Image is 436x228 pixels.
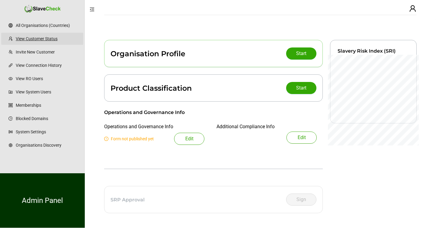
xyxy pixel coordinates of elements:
span: Start [296,84,306,92]
a: All Organisations (Countries) [16,19,78,31]
div: Operations and Governance Info [104,123,173,130]
button: Edit [174,133,204,145]
span: menu-fold [90,7,94,12]
span: exclamation-circle [104,137,108,141]
a: Blocked Domains [16,112,78,125]
div: Additional Compliance Info [216,123,275,130]
span: Edit [298,134,306,141]
div: Slavery Risk Index (SRI) [338,47,409,55]
span: Edit [185,135,193,142]
a: Organisations Discovery [16,139,78,151]
a: View RO Users [16,73,78,85]
button: Start [286,82,316,94]
span: user [409,5,416,12]
a: Memberships [16,99,78,111]
span: Form not published yet [104,136,154,141]
div: Product Classification [111,84,192,93]
div: Operations and Governance Info [104,109,317,116]
span: Start [296,50,306,57]
button: Edit [286,132,317,144]
button: Start [286,47,316,60]
a: View Connection History [16,59,78,71]
a: Invite New Customer [16,46,78,58]
div: Organisation Profile [111,49,185,58]
div: SRP Approval [111,197,145,203]
button: Sign [286,194,316,206]
a: View Customer Status [16,33,78,45]
a: System Settings [16,126,78,138]
a: View System Users [16,86,78,98]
